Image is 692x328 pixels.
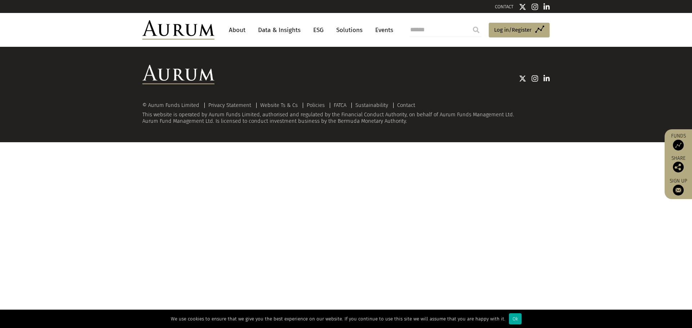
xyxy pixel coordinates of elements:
[532,3,538,10] img: Instagram icon
[519,75,526,82] img: Twitter icon
[254,23,304,37] a: Data & Insights
[208,102,251,108] a: Privacy Statement
[469,23,483,37] input: Submit
[142,65,214,84] img: Aurum Logo
[489,23,550,38] a: Log in/Register
[142,103,203,108] div: © Aurum Funds Limited
[495,4,514,9] a: CONTACT
[673,140,684,150] img: Access Funds
[372,23,393,37] a: Events
[310,23,327,37] a: ESG
[142,102,550,124] div: This website is operated by Aurum Funds Limited, authorised and regulated by the Financial Conduc...
[494,26,532,34] span: Log in/Register
[519,3,526,10] img: Twitter icon
[397,102,415,108] a: Contact
[333,23,366,37] a: Solutions
[307,102,325,108] a: Policies
[260,102,298,108] a: Website Ts & Cs
[225,23,249,37] a: About
[142,20,214,40] img: Aurum
[532,75,538,82] img: Instagram icon
[334,102,346,108] a: FATCA
[544,75,550,82] img: Linkedin icon
[355,102,388,108] a: Sustainability
[668,133,688,150] a: Funds
[544,3,550,10] img: Linkedin icon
